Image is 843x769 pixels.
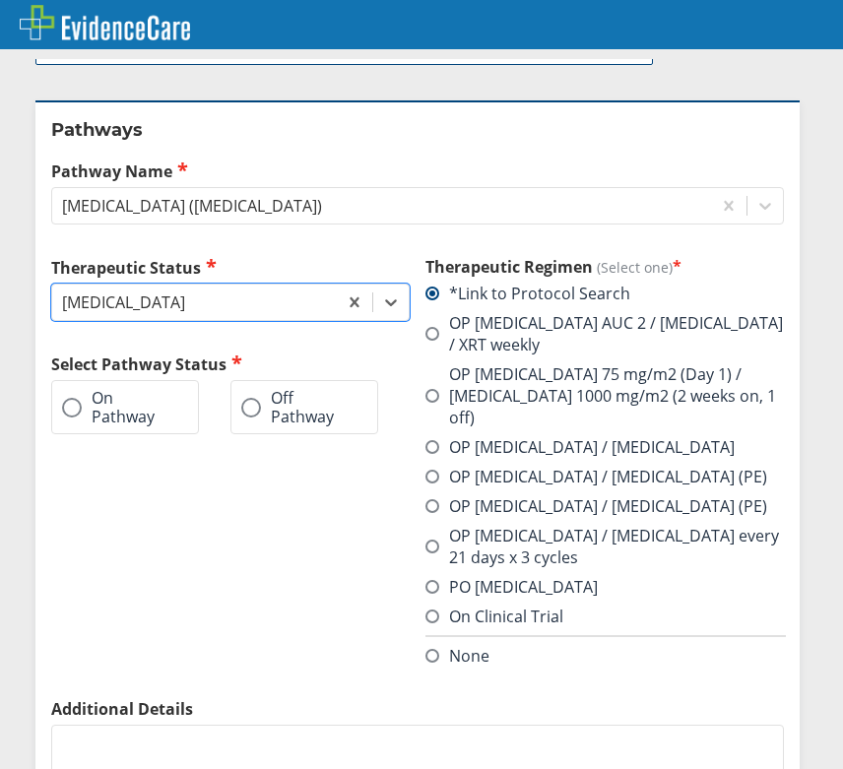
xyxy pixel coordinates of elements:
label: Off Pathway [241,389,348,425]
h3: Therapeutic Regimen [425,256,784,278]
label: On Clinical Trial [425,606,563,627]
label: PO [MEDICAL_DATA] [425,576,598,598]
h2: Select Pathway Status [51,352,410,375]
h2: Pathways [51,118,784,142]
label: None [425,645,489,667]
label: OP [MEDICAL_DATA] / [MEDICAL_DATA] (PE) [425,495,767,517]
div: [MEDICAL_DATA] ([MEDICAL_DATA]) [62,195,322,217]
label: Pathway Name [51,160,784,182]
label: OP [MEDICAL_DATA] / [MEDICAL_DATA] (PE) [425,466,767,487]
label: OP [MEDICAL_DATA] / [MEDICAL_DATA] every 21 days x 3 cycles [425,525,784,568]
label: On Pathway [62,389,168,425]
img: EvidenceCare [20,5,190,40]
div: [MEDICAL_DATA] [62,291,185,313]
label: OP [MEDICAL_DATA] 75 mg/m2 (Day 1) / [MEDICAL_DATA] 1000 mg/m2 (2 weeks on, 1 off) [425,363,784,428]
label: Additional Details [51,698,784,720]
label: OP [MEDICAL_DATA] / [MEDICAL_DATA] [425,436,735,458]
span: (Select one) [597,258,673,277]
label: Therapeutic Status [51,256,410,279]
label: OP [MEDICAL_DATA] AUC 2 / [MEDICAL_DATA] / XRT weekly [425,312,784,355]
label: *Link to Protocol Search [425,283,630,304]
